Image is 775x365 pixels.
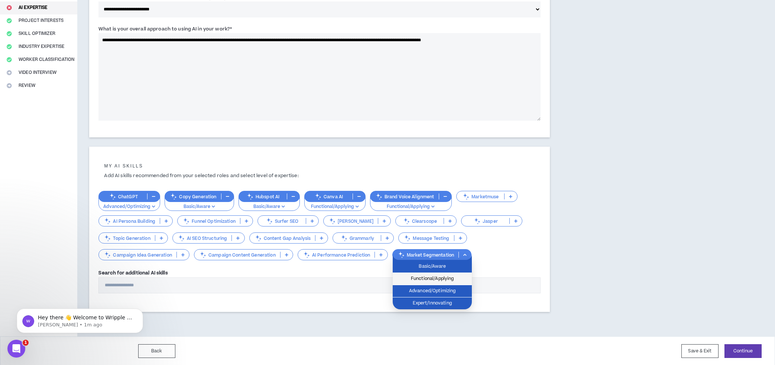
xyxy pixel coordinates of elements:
p: Canva AI [305,194,353,199]
p: Functional/Applying [309,203,361,210]
p: [PERSON_NAME] [324,218,378,224]
p: Topic Generation [99,235,155,241]
button: Basic/Aware [239,197,300,211]
p: Campaign Idea Generation [99,252,176,258]
p: Marketmuse [457,194,505,199]
iframe: Intercom notifications message [6,293,154,345]
p: Grammarly [333,235,381,241]
p: Market Segmentation [393,252,459,258]
p: Functional/Applying [375,203,447,210]
p: Clearscope [396,218,444,224]
button: Back [138,344,175,358]
span: 1 [23,340,29,346]
p: Basic/Aware [169,203,229,210]
p: ChatGPT [99,194,147,199]
p: Copy Generation [165,194,221,199]
p: Campaign Content Generation [194,252,280,258]
h5: My AI skills [98,163,541,169]
button: Basic/Aware [165,197,234,211]
p: AI Persona Building [99,218,160,224]
p: Hubspot AI [239,194,287,199]
span: Functional/Applying [397,275,467,283]
p: Message Testing [399,235,454,241]
span: Expert/Innovating [397,299,467,307]
p: Brand Voice Alignment [370,194,439,199]
button: Functional/Applying [370,197,452,211]
p: Jasper [461,218,509,224]
button: Advanced/Optimizing [98,197,160,211]
p: Surfer SEO [258,218,306,224]
span: Basic/Aware [397,263,467,271]
p: AI SEO Structuring [173,235,232,241]
label: What is your overall approach to using AI in your work? [98,23,232,35]
p: AI Performance Prediction [298,252,375,258]
button: Save & Exit [681,344,719,358]
p: Add AI skills recommended from your selected roles and select level of expertise: [98,172,541,179]
button: Continue [724,344,762,358]
span: Advanced/Optimizing [397,287,467,295]
p: Funnel Optimization [178,218,240,224]
iframe: Intercom live chat [7,340,25,358]
p: Basic/Aware [243,203,295,210]
p: Advanced/Optimizing [103,203,155,210]
p: Content Gap Analysis [250,235,315,241]
label: Search for additional AI skills [98,270,168,276]
button: Functional/Applying [304,197,366,211]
